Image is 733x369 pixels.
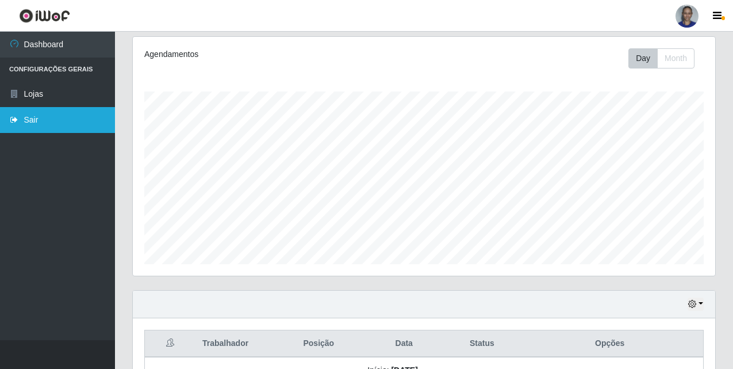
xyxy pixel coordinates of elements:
th: Status [447,330,516,357]
button: Month [657,48,694,69]
div: First group [628,48,694,69]
button: Day [628,48,658,69]
th: Opções [516,330,703,357]
th: Data [360,330,447,357]
th: Posição [277,330,360,357]
div: Agendamentos [144,48,367,60]
img: CoreUI Logo [19,9,70,23]
div: Toolbar with button groups [628,48,704,69]
th: Trabalhador [195,330,277,357]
